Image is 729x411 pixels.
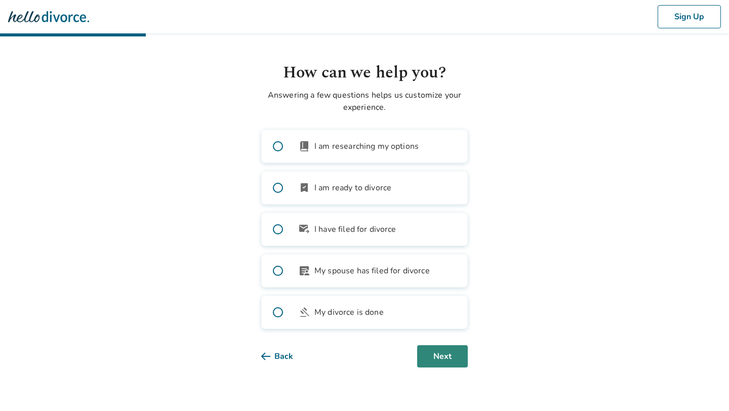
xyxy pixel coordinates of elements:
p: Answering a few questions helps us customize your experience. [261,89,468,113]
span: I am ready to divorce [314,182,391,194]
span: outgoing_mail [298,223,310,235]
span: bookmark_check [298,182,310,194]
span: gavel [298,306,310,318]
button: Sign Up [658,5,721,28]
iframe: Chat Widget [678,362,729,411]
button: Back [261,345,309,367]
span: I have filed for divorce [314,223,396,235]
span: book_2 [298,140,310,152]
span: I am researching my options [314,140,419,152]
span: article_person [298,265,310,277]
img: Hello Divorce Logo [8,7,89,27]
span: My spouse has filed for divorce [314,265,430,277]
button: Next [417,345,468,367]
h1: How can we help you? [261,61,468,85]
span: My divorce is done [314,306,384,318]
